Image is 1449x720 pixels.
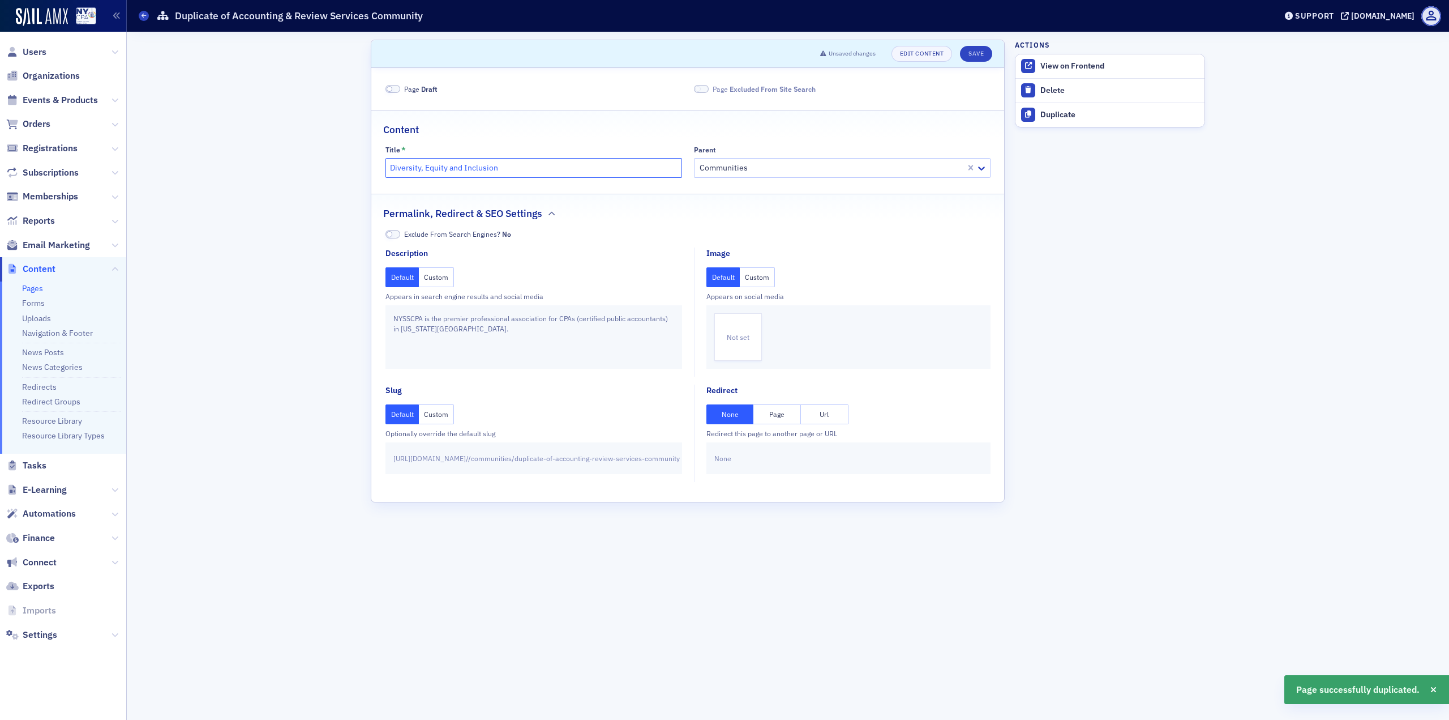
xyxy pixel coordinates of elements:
span: duplicate-of-accounting-review-services-community [515,453,680,463]
div: Duplicate [1040,110,1199,120]
span: E-Learning [23,484,67,496]
div: Redirect [706,385,738,397]
span: Orders [23,118,50,130]
a: View on Frontend [1015,54,1204,78]
div: Redirect this page to another page or URL [706,428,991,438]
a: Edit Content [891,46,952,62]
span: Content [23,263,55,275]
a: Events & Products [6,94,98,106]
abbr: This field is required [401,146,406,154]
div: Appears in search engine results and social media [385,291,682,301]
a: Content [6,263,55,275]
a: Redirects [22,382,57,392]
a: Pages [22,283,43,293]
span: Tasks [23,459,46,472]
div: Delete [1040,86,1199,96]
div: NYSSCPA is the premier professional association for CPAs (certified public accountants) in [US_ST... [385,305,682,369]
button: Page [753,404,801,424]
span: Excluded From Site Search [694,85,709,93]
div: [DOMAIN_NAME] [1351,11,1414,21]
span: Exports [23,580,54,593]
h2: Content [383,122,419,137]
div: None [706,442,991,474]
span: Subscriptions [23,167,79,179]
span: Settings [23,629,57,641]
span: No [385,230,400,238]
span: [URL][DOMAIN_NAME] / /communities/ [393,453,515,463]
button: Duplicate [1015,103,1204,127]
a: Organizations [6,70,80,82]
button: Custom [419,267,454,287]
span: Page successfully duplicated. [1296,683,1420,697]
h4: Actions [1015,40,1050,50]
a: Connect [6,556,57,569]
span: Page [404,84,438,94]
div: Image [706,248,730,259]
a: Memberships [6,190,78,203]
a: Orders [6,118,50,130]
span: Users [23,46,46,58]
div: Support [1295,11,1334,21]
button: Delete [1015,79,1204,103]
a: Subscriptions [6,167,79,179]
div: Title [385,146,400,154]
span: Reports [23,215,55,227]
span: Organizations [23,70,80,82]
a: Finance [6,532,55,544]
div: Optionally override the default slug [385,428,682,438]
button: None [706,404,754,424]
a: News Posts [22,347,64,357]
div: Appears on social media [706,291,991,301]
span: Draft [385,85,400,93]
span: Email Marketing [23,239,90,252]
span: Exclude From Search Engines? [404,229,511,239]
a: Navigation & Footer [22,328,93,338]
h1: Duplicate of Accounting & Review Services Community [175,9,423,23]
div: View on Frontend [1040,61,1199,71]
span: No [502,229,511,238]
a: Redirect Groups [22,397,80,407]
a: E-Learning [6,484,67,496]
a: Resource Library Types [22,431,105,441]
span: Connect [23,556,57,569]
span: Draft [421,84,438,93]
img: SailAMX [76,7,96,25]
span: Imports [23,604,56,617]
button: Url [801,404,848,424]
a: Uploads [22,313,51,323]
span: Unsaved changes [829,49,876,58]
span: Registrations [23,142,78,155]
a: Resource Library [22,416,82,426]
a: Tasks [6,459,46,472]
span: Memberships [23,190,78,203]
span: Events & Products [23,94,98,106]
button: Custom [740,267,775,287]
button: Custom [419,404,454,424]
a: Email Marketing [6,239,90,252]
span: Automations [23,508,76,520]
span: Excluded From Site Search [730,84,816,93]
a: Registrations [6,142,78,155]
button: Save [960,46,992,62]
div: Parent [694,146,716,154]
a: News Categories [22,362,83,372]
a: View Homepage [68,7,96,27]
h2: Permalink, Redirect & SEO Settings [383,206,542,221]
div: Description [385,248,428,259]
a: Settings [6,629,57,641]
a: Automations [6,508,76,520]
button: Default [385,404,419,424]
div: Slug [385,385,402,397]
span: Finance [23,532,55,544]
a: Users [6,46,46,58]
a: Forms [22,298,45,308]
button: [DOMAIN_NAME] [1341,12,1418,20]
a: Reports [6,215,55,227]
span: Page [713,84,816,94]
a: Exports [6,580,54,593]
button: Default [385,267,419,287]
button: Default [706,267,740,287]
img: SailAMX [16,8,68,26]
a: Imports [6,604,56,617]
